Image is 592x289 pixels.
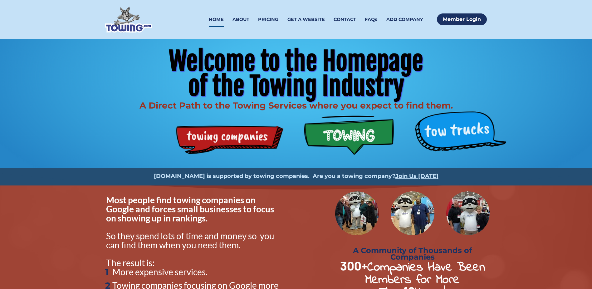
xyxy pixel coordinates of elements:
[340,258,367,273] strong: 300+
[106,195,276,223] span: Most people find towing companies on Google and forces small businesses to focus on showing up in...
[540,227,592,289] iframe: Conversations
[258,12,278,27] a: PRICING
[106,231,276,250] span: So they spend lots of time and money so you can find them when you need them.
[232,12,249,27] a: ABOUT
[386,12,423,27] a: ADD COMPANY
[334,12,356,27] a: CONTACT
[287,12,325,27] a: GET A WEBSITE
[105,7,152,33] img: Towing.com Logo
[209,12,224,27] a: HOME
[106,257,154,268] span: The result is:
[188,70,404,102] span: of the Towing Industry
[112,266,208,277] span: More expensive services.
[437,13,487,25] a: Member Login
[353,246,474,261] strong: A Community of Thousands of Companies
[139,100,453,111] span: A Direct Path to the Towing Services where you expect to find them.
[365,12,377,27] a: FAQs
[395,173,438,180] a: Join Us [DATE]
[367,258,485,277] strong: Companies Have Been
[169,45,423,77] span: Welcome to the Homepage
[154,173,395,180] strong: [DOMAIN_NAME] is supported by towing companies. Are you a towing company?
